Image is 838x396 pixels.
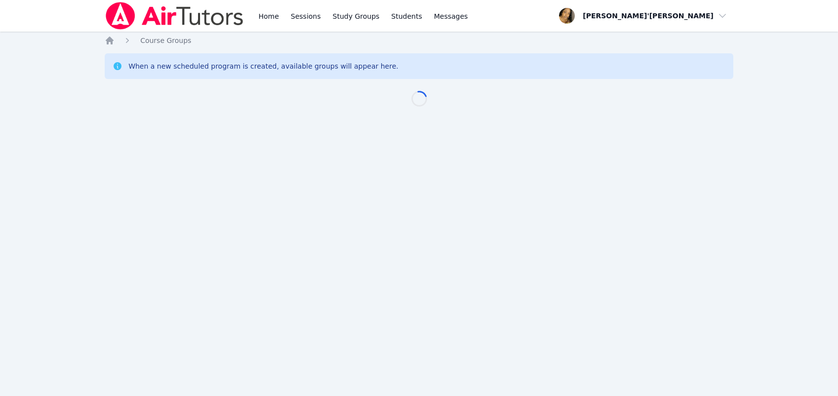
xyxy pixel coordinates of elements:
[128,61,399,71] div: When a new scheduled program is created, available groups will appear here.
[105,36,733,45] nav: Breadcrumb
[434,11,468,21] span: Messages
[140,37,191,44] span: Course Groups
[105,2,244,30] img: Air Tutors
[140,36,191,45] a: Course Groups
